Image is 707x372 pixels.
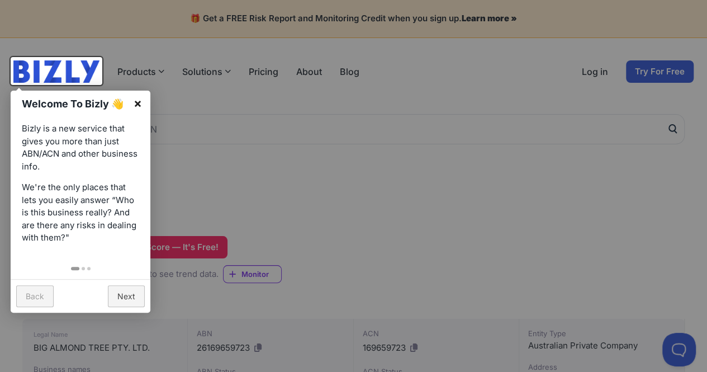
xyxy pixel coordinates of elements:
a: Next [108,285,145,307]
h1: Welcome To Bizly 👋 [22,96,127,111]
p: We're the only places that lets you easily answer “Who is this business really? And are there any... [22,181,139,244]
a: × [125,91,150,116]
p: Bizly is a new service that gives you more than just ABN/ACN and other business info. [22,123,139,173]
a: Back [16,285,54,307]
